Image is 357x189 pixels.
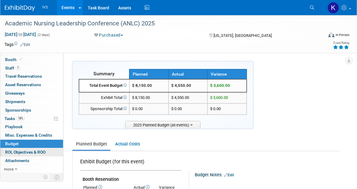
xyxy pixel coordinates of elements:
[5,158,29,163] span: Attachments
[0,148,63,156] a: ROI, Objectives & ROO
[92,32,125,38] button: Purchased
[169,79,208,92] td: $ 4,550.00
[0,89,63,97] a: Giveaways
[125,121,201,129] span: 2025 Planned Budget (all events)
[335,33,349,37] div: In-Person
[210,83,230,88] span: $ 3,600.00
[210,95,228,100] span: $ 3,600.00
[5,133,52,138] span: Misc. Expenses & Credits
[5,124,23,129] span: Playbook
[132,95,150,100] span: $ 8,150.00
[328,32,334,37] img: Format-Inperson.png
[5,5,35,11] img: ExhibitDay
[327,2,339,14] img: Kate Wroblewski
[333,41,349,44] div: Event Rating
[132,106,143,111] span: $ 0.00
[51,173,63,181] td: Toggle Event Tabs
[0,131,63,139] a: Misc. Expenses & Credits
[0,165,63,173] a: more
[37,33,50,37] span: (2 days)
[0,64,63,72] a: Staff1
[42,5,48,9] span: IVS
[0,106,63,114] a: Sponsorships
[207,69,247,79] th: Variance
[5,66,20,70] span: Staff
[0,81,63,89] a: Asset Reservations
[5,41,30,47] td: Tags
[132,83,152,88] span: $ 8,150.00
[0,98,63,106] a: Shipments
[112,138,143,150] a: Actual Costs
[82,106,127,112] div: Sponsorship Total
[19,58,22,61] i: Booth reservation complete
[213,33,272,38] span: [US_STATE], [GEOGRAPHIC_DATA]
[20,43,30,47] a: Edit
[4,167,14,171] span: more
[129,69,169,79] th: Planned
[169,69,208,79] th: Actual
[0,123,63,131] a: Playbook
[169,92,208,103] td: $ 4,550.00
[169,103,208,115] td: $ 0.00
[0,72,63,80] a: Travel Reservations
[17,32,23,37] span: to
[5,57,24,62] span: Booth
[296,31,349,41] div: Event Format
[5,108,31,112] span: Sponsorships
[224,173,234,177] a: Edit
[5,99,25,104] span: Shipments
[17,116,25,121] span: 18%
[0,56,63,64] a: Booth
[82,95,127,101] div: Exhibit Total
[195,170,340,178] div: Budget Notes:
[5,74,42,79] span: Travel Reservations
[5,32,36,37] span: [DATE] [DATE]
[0,115,63,123] a: Tasks18%
[80,158,179,168] div: Exhibit Budget (for this event)
[5,141,19,146] span: Budget
[3,18,316,29] div: Academic Nursing Leadership Conference (ANLC) 2025
[16,66,20,70] span: 1
[0,140,63,148] a: Budget
[93,71,115,77] span: Summary
[0,157,63,165] a: Attachments
[5,82,41,87] span: Asset Reservations
[82,83,127,89] div: Total Event Budget
[40,173,51,181] td: Personalize Event Tab Strip
[80,171,181,184] td: Booth Reservation
[72,138,110,150] a: Planned Budget
[5,116,25,121] span: Tasks
[210,106,221,111] span: $ 0.00
[5,150,46,155] span: ROI, Objectives & ROO
[5,91,25,96] span: Giveaways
